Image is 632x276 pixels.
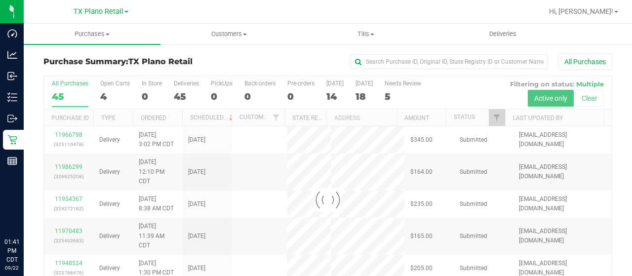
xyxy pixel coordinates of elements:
inline-svg: Dashboard [7,29,17,39]
inline-svg: Reports [7,156,17,166]
p: 09/22 [4,264,19,272]
h3: Purchase Summary: [43,57,233,66]
span: Deliveries [476,30,530,39]
span: Purchases [24,30,160,39]
span: Customers [161,30,297,39]
span: Tills [298,30,434,39]
input: Search Purchase ID, Original ID, State Registry ID or Customer Name... [351,54,548,69]
inline-svg: Inventory [7,92,17,102]
inline-svg: Retail [7,135,17,145]
a: Deliveries [434,24,571,44]
inline-svg: Analytics [7,50,17,60]
inline-svg: Inbound [7,71,17,81]
inline-svg: Outbound [7,114,17,123]
iframe: Resource center [10,197,39,227]
a: Tills [297,24,434,44]
p: 01:41 PM CDT [4,237,19,264]
button: All Purchases [558,53,612,70]
a: Customers [160,24,297,44]
span: Hi, [PERSON_NAME]! [549,7,613,15]
span: TX Plano Retail [74,7,123,16]
span: TX Plano Retail [128,57,193,66]
a: Purchases [24,24,160,44]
